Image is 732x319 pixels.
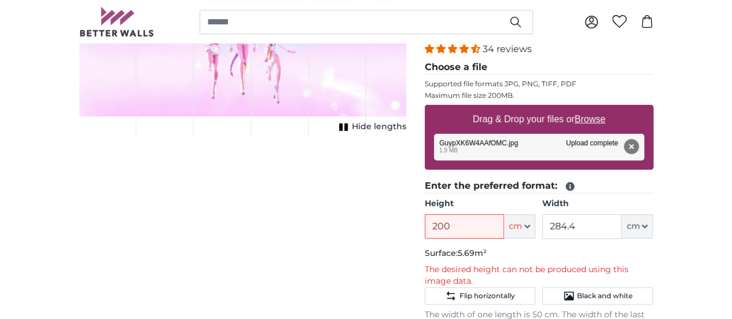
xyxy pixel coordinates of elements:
p: Maximum file size 200MB. [425,91,653,100]
label: Height [425,198,535,210]
button: cm [504,214,535,239]
u: Browse [575,114,605,124]
span: 4.32 stars [425,43,483,54]
span: 34 reviews [483,43,532,54]
span: Flip horizontally [459,291,514,300]
img: Betterwalls [79,7,155,36]
button: Flip horizontally [425,287,535,305]
legend: Choose a file [425,60,653,75]
p: Surface: [425,248,653,259]
span: 5.69m² [458,248,487,258]
label: Width [542,198,653,210]
button: Black and white [542,287,653,305]
span: cm [509,221,522,232]
p: Supported file formats JPG, PNG, TIFF, PDF [425,79,653,89]
span: cm [626,221,639,232]
label: Drag & Drop your files or [468,108,609,131]
span: Black and white [577,291,632,300]
p: The desired height can not be produced using this image data. [425,264,653,287]
button: cm [621,214,653,239]
legend: Enter the preferred format: [425,179,653,193]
